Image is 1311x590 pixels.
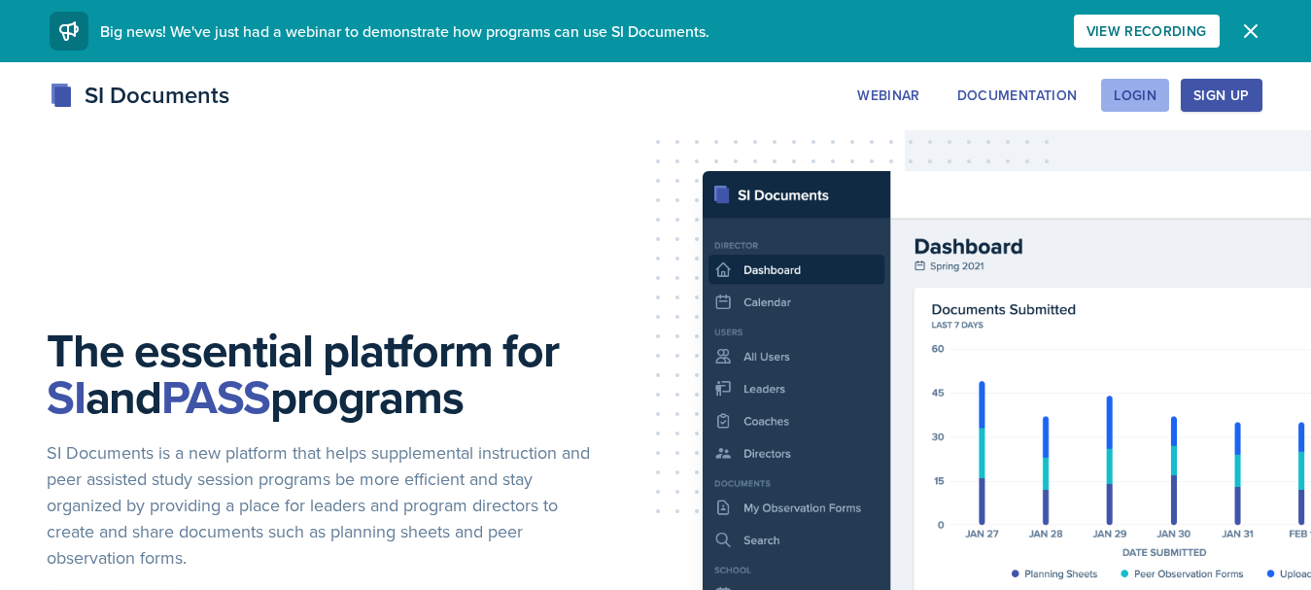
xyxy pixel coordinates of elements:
[1101,79,1169,112] button: Login
[50,78,229,113] div: SI Documents
[1087,23,1207,39] div: View Recording
[1181,79,1261,112] button: Sign Up
[1074,15,1220,48] button: View Recording
[1193,87,1249,103] div: Sign Up
[845,79,932,112] button: Webinar
[1114,87,1156,103] div: Login
[957,87,1078,103] div: Documentation
[100,20,709,42] span: Big news! We've just had a webinar to demonstrate how programs can use SI Documents.
[945,79,1090,112] button: Documentation
[857,87,919,103] div: Webinar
